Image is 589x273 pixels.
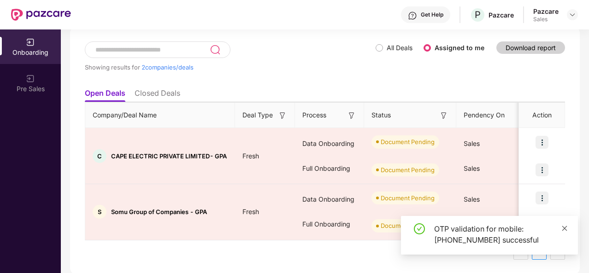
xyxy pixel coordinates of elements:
[235,152,266,160] span: Fresh
[414,223,425,234] span: check-circle
[519,103,565,128] th: Action
[496,41,565,54] button: Download report
[85,103,235,128] th: Company/Deal Name
[489,11,514,19] div: Pazcare
[85,88,125,102] li: Open Deals
[93,149,106,163] div: C
[381,165,435,174] div: Document Pending
[111,152,227,160] span: CAPE ELECTRIC PRIVATE LIMITED- GPA
[242,110,273,120] span: Deal Type
[295,187,364,212] div: Data Onboarding
[536,136,548,149] img: icon
[434,223,567,245] div: OTP validation for mobile: [PHONE_NUMBER] successful
[421,11,443,18] div: Get Help
[93,205,106,219] div: S
[295,212,364,237] div: Full Onboarding
[561,225,568,232] span: close
[381,193,435,203] div: Document Pending
[85,64,376,71] div: Showing results for
[141,64,194,71] span: 2 companies/deals
[464,195,480,203] span: Sales
[475,9,481,20] span: P
[295,156,364,181] div: Full Onboarding
[464,139,480,147] span: Sales
[569,11,576,18] img: svg+xml;base64,PHN2ZyBpZD0iRHJvcGRvd24tMzJ4MzIiIHhtbG5zPSJodHRwOi8vd3d3LnczLm9yZy8yMDAwL3N2ZyIgd2...
[295,131,364,156] div: Data Onboarding
[536,163,548,176] img: icon
[387,44,412,52] label: All Deals
[381,221,435,230] div: Document Pending
[533,7,559,16] div: Pazcare
[371,110,391,120] span: Status
[439,111,448,120] img: svg+xml;base64,PHN2ZyB3aWR0aD0iMTYiIGhlaWdodD0iMTYiIHZpZXdCb3g9IjAgMCAxNiAxNiIgZmlsbD0ibm9uZSIgeG...
[347,111,356,120] img: svg+xml;base64,PHN2ZyB3aWR0aD0iMTYiIGhlaWdodD0iMTYiIHZpZXdCb3g9IjAgMCAxNiAxNiIgZmlsbD0ibm9uZSIgeG...
[111,208,207,215] span: Somu Group of Companies - GPA
[381,137,435,146] div: Document Pending
[408,11,417,20] img: svg+xml;base64,PHN2ZyBpZD0iSGVscC0zMngzMiIgeG1sbnM9Imh0dHA6Ly93d3cudzMub3JnLzIwMDAvc3ZnIiB3aWR0aD...
[464,164,480,172] span: Sales
[11,9,71,21] img: New Pazcare Logo
[536,192,548,204] img: icon
[235,208,266,215] span: Fresh
[435,44,484,52] label: Assigned to me
[26,38,35,47] img: svg+xml;base64,PHN2ZyB3aWR0aD0iMjAiIGhlaWdodD0iMjAiIHZpZXdCb3g9IjAgMCAyMCAyMCIgZmlsbD0ibm9uZSIgeG...
[135,88,180,102] li: Closed Deals
[533,16,559,23] div: Sales
[464,110,505,120] span: Pendency On
[302,110,326,120] span: Process
[210,44,220,55] img: svg+xml;base64,PHN2ZyB3aWR0aD0iMjQiIGhlaWdodD0iMjUiIHZpZXdCb3g9IjAgMCAyNCAyNSIgZmlsbD0ibm9uZSIgeG...
[26,74,35,83] img: svg+xml;base64,PHN2ZyB3aWR0aD0iMjAiIGhlaWdodD0iMjAiIHZpZXdCb3g9IjAgMCAyMCAyMCIgZmlsbD0ibm9uZSIgeG...
[278,111,287,120] img: svg+xml;base64,PHN2ZyB3aWR0aD0iMTYiIGhlaWdodD0iMTYiIHZpZXdCb3g9IjAgMCAxNiAxNiIgZmlsbD0ibm9uZSIgeG...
